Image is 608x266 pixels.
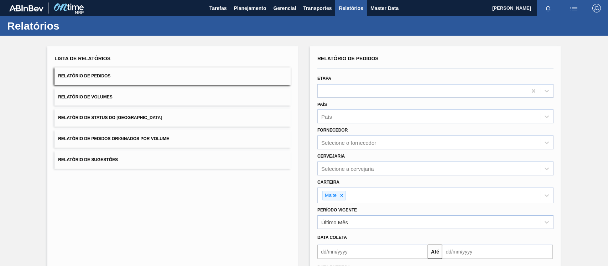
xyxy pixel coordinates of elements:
img: userActions [570,4,578,12]
div: País [321,114,332,120]
span: Transportes [303,4,332,12]
button: Notificações [537,3,560,13]
div: Último Mês [321,219,348,225]
span: Relatório de Volumes [58,94,112,99]
input: dd/mm/yyyy [442,245,552,259]
label: País [317,102,327,107]
div: Selecione a cervejaria [321,165,374,172]
button: Relatório de Sugestões [54,151,291,169]
button: Até [428,245,442,259]
span: Tarefas [209,4,227,12]
span: Gerencial [274,4,296,12]
button: Relatório de Volumes [54,88,291,106]
img: TNhmsLtSVTkK8tSr43FrP2fwEKptu5GPRR3wAAAABJRU5ErkJggg== [9,5,43,11]
h1: Relatórios [7,22,134,30]
label: Carteira [317,180,339,185]
span: Relatório de Pedidos [58,73,110,78]
span: Master Data [370,4,399,12]
div: Selecione o fornecedor [321,140,376,146]
span: Relatório de Status do [GEOGRAPHIC_DATA] [58,115,162,120]
img: Logout [592,4,601,12]
button: Relatório de Pedidos Originados por Volume [54,130,291,148]
label: Cervejaria [317,154,345,159]
label: Etapa [317,76,331,81]
button: Relatório de Status do [GEOGRAPHIC_DATA] [54,109,291,127]
div: Malte [323,191,338,200]
span: Relatório de Pedidos Originados por Volume [58,136,169,141]
span: Relatório de Pedidos [317,56,379,61]
label: Fornecedor [317,128,348,133]
span: Lista de Relatórios [54,56,110,61]
span: Planejamento [234,4,266,12]
span: Relatório de Sugestões [58,157,118,162]
span: Relatórios [339,4,363,12]
span: Data coleta [317,235,347,240]
input: dd/mm/yyyy [317,245,428,259]
button: Relatório de Pedidos [54,67,291,85]
label: Período Vigente [317,208,357,213]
